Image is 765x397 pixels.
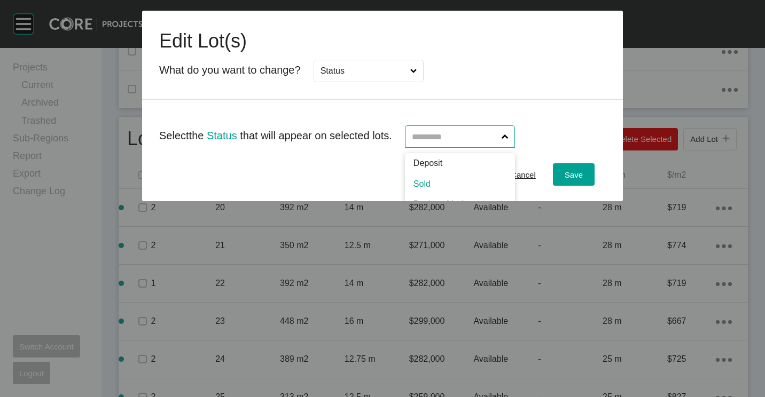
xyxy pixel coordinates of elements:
[553,163,595,186] button: Save
[511,170,536,179] span: Cancel
[159,28,606,54] h1: Edit Lot(s)
[405,174,516,194] div: Sold
[159,62,301,77] p: What do you want to change?
[318,60,408,82] input: Status
[405,153,516,173] div: Deposit
[499,163,548,186] button: Cancel
[499,126,511,147] span: Show menu...
[408,60,419,82] span: Close menu...
[405,194,516,215] div: Back on Market
[159,128,392,143] p: Select the that will appear on selected lots.
[565,170,583,179] span: Save
[207,130,237,141] span: Status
